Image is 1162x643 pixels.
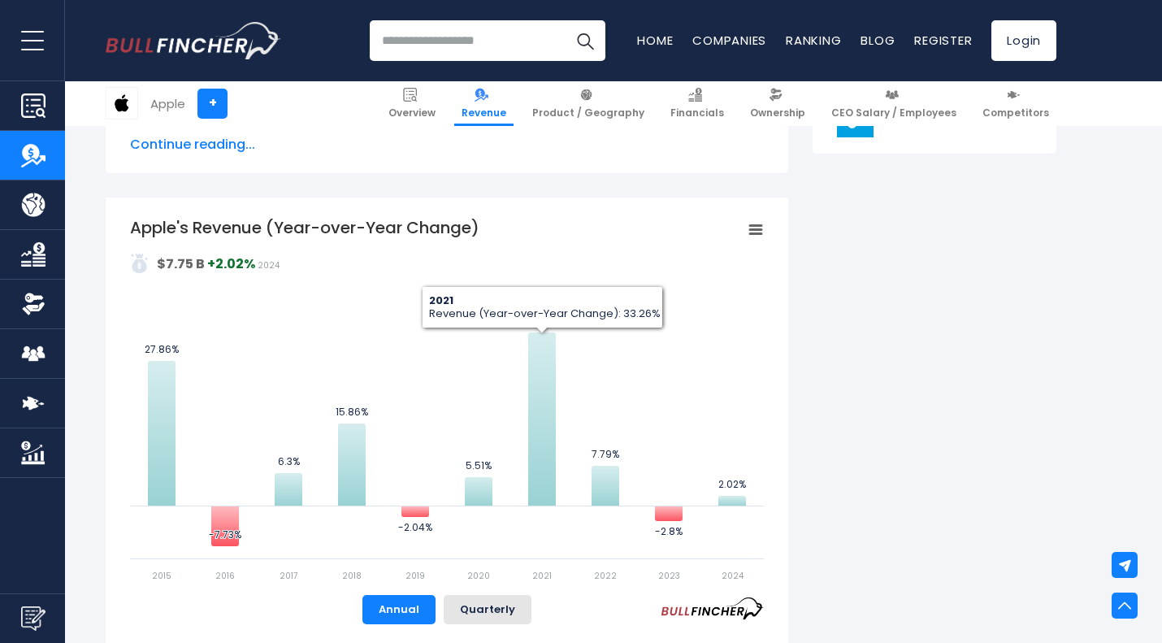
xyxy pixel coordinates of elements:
text: 2021 [532,570,552,582]
svg: Apple's Revenue (Year-over-Year Change) [130,216,764,582]
a: + [197,89,228,119]
a: CEO Salary / Employees [824,81,964,126]
strong: +2.02% [207,254,255,273]
text: 2015 [152,570,171,582]
img: addasd [130,254,150,273]
button: Quarterly [444,595,531,624]
div: Apple [150,94,185,113]
span: Overview [388,106,436,119]
strong: $7.75 B [157,254,205,273]
span: Financials [670,106,724,119]
text: 2019 [405,570,425,582]
text: 2024 [722,570,744,582]
text: 2022 [594,570,617,582]
span: 2024 [258,259,280,272]
a: Companies [692,32,766,49]
a: Competitors [975,81,1056,126]
button: Search [565,20,605,61]
span: Ownership [750,106,805,119]
text: 2023 [658,570,680,582]
tspan: Apple's Revenue (Year-over-Year Change) [130,216,479,239]
text: 2017 [280,570,297,582]
text: -2.04% [398,520,432,534]
text: 2016 [215,570,235,582]
text: 2018 [342,570,362,582]
img: Bullfincher logo [106,22,281,59]
text: 33.26% [526,314,559,328]
a: Product / Geography [525,81,652,126]
img: Ownership [21,292,46,316]
span: Product / Geography [532,106,644,119]
a: Login [991,20,1056,61]
text: 2020 [467,570,490,582]
text: 6.3% [278,454,300,468]
span: Competitors [982,106,1049,119]
text: 5.51% [466,458,492,472]
a: Home [637,32,673,49]
a: Blog [861,32,895,49]
a: Ownership [743,81,813,126]
a: Register [914,32,972,49]
text: 2.02% [718,477,746,491]
img: AAPL logo [106,88,137,119]
a: Go to homepage [106,22,280,59]
a: Revenue [454,81,514,126]
text: -2.8% [655,524,683,538]
a: Overview [381,81,443,126]
text: -7.73% [209,528,241,541]
span: Revenue [462,106,506,119]
a: Ranking [786,32,841,49]
a: Financials [663,81,731,126]
span: Continue reading... [130,135,764,154]
text: 15.86% [336,405,368,419]
text: 27.86% [145,342,179,356]
button: Annual [362,595,436,624]
text: 7.79% [592,447,619,461]
span: CEO Salary / Employees [831,106,956,119]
